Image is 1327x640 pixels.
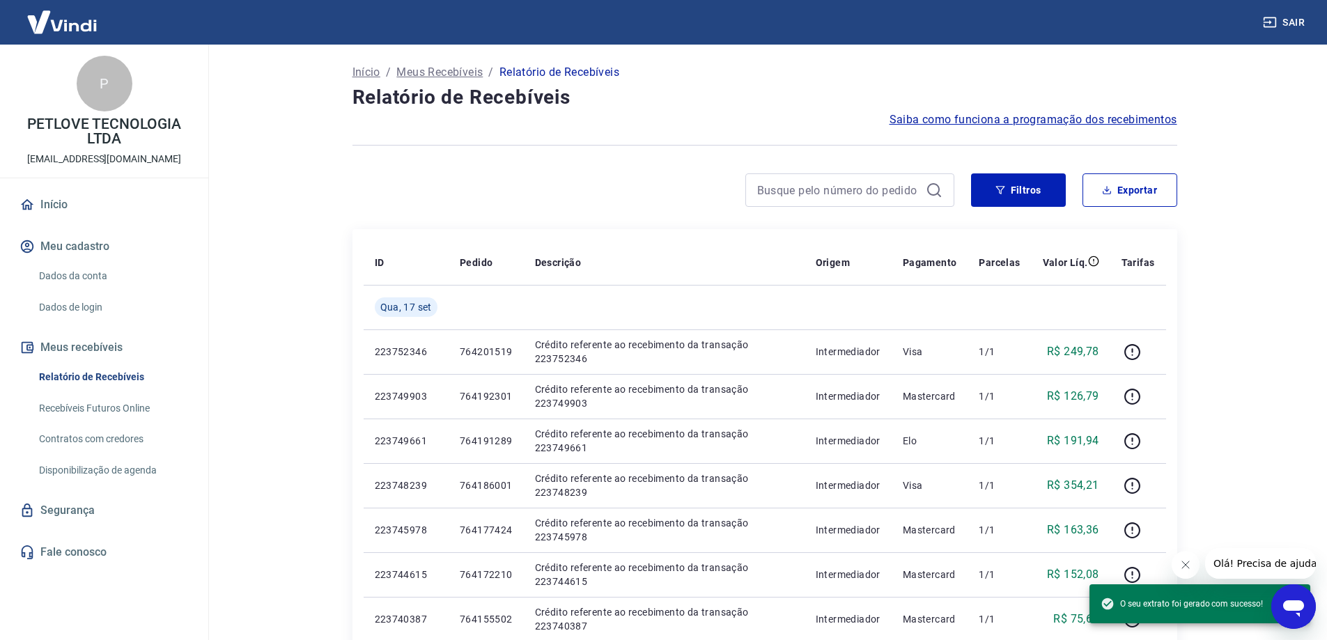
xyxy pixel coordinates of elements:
iframe: Mensagem da empresa [1205,548,1316,579]
a: Recebíveis Futuros Online [33,394,192,423]
button: Meu cadastro [17,231,192,262]
p: Intermediador [816,389,880,403]
p: 1/1 [979,612,1020,626]
iframe: Fechar mensagem [1172,551,1200,579]
p: / [488,64,493,81]
p: 1/1 [979,568,1020,582]
p: R$ 249,78 [1047,343,1099,360]
span: O seu extrato foi gerado com sucesso! [1101,597,1263,611]
p: R$ 152,08 [1047,566,1099,583]
p: Parcelas [979,256,1020,270]
iframe: Botão para abrir a janela de mensagens [1271,584,1316,629]
a: Meus Recebíveis [396,64,483,81]
input: Busque pelo número do pedido [757,180,920,201]
p: Crédito referente ao recebimento da transação 223748239 [535,471,793,499]
p: Mastercard [903,568,957,582]
p: 223752346 [375,345,437,359]
p: Crédito referente ao recebimento da transação 223740387 [535,605,793,633]
p: 223745978 [375,523,437,537]
p: Descrição [535,256,582,270]
p: 764172210 [460,568,513,582]
p: R$ 75,63 [1053,611,1099,627]
img: Vindi [17,1,107,43]
a: Dados de login [33,293,192,322]
a: Dados da conta [33,262,192,290]
span: Olá! Precisa de ajuda? [8,10,117,21]
p: 1/1 [979,478,1020,492]
p: Pedido [460,256,492,270]
a: Contratos com credores [33,425,192,453]
button: Filtros [971,173,1066,207]
p: Visa [903,478,957,492]
p: 1/1 [979,523,1020,537]
p: Mastercard [903,523,957,537]
p: Tarifas [1122,256,1155,270]
h4: Relatório de Recebíveis [352,84,1177,111]
button: Exportar [1082,173,1177,207]
p: 223744615 [375,568,437,582]
p: 764177424 [460,523,513,537]
p: Relatório de Recebíveis [499,64,619,81]
p: Intermediador [816,478,880,492]
a: Saiba como funciona a programação dos recebimentos [890,111,1177,128]
a: Início [17,189,192,220]
p: ID [375,256,385,270]
p: Crédito referente ao recebimento da transação 223745978 [535,516,793,544]
p: / [386,64,391,81]
p: 223748239 [375,478,437,492]
p: Visa [903,345,957,359]
button: Meus recebíveis [17,332,192,363]
p: Intermediador [816,568,880,582]
p: R$ 163,36 [1047,522,1099,538]
p: 223749903 [375,389,437,403]
p: 223749661 [375,434,437,448]
p: R$ 191,94 [1047,432,1099,449]
p: Origem [816,256,850,270]
p: Crédito referente ao recebimento da transação 223744615 [535,561,793,588]
p: Mastercard [903,612,957,626]
p: Crédito referente ao recebimento da transação 223752346 [535,338,793,366]
p: 764201519 [460,345,513,359]
p: 764186001 [460,478,513,492]
p: PETLOVE TECNOLOGIA LTDA [11,117,197,146]
p: Mastercard [903,389,957,403]
p: Intermediador [816,612,880,626]
p: Valor Líq. [1043,256,1088,270]
p: R$ 354,21 [1047,477,1099,494]
a: Fale conosco [17,537,192,568]
div: P [77,56,132,111]
p: Elo [903,434,957,448]
p: 1/1 [979,434,1020,448]
span: Qua, 17 set [380,300,432,314]
p: [EMAIL_ADDRESS][DOMAIN_NAME] [27,152,181,166]
p: R$ 126,79 [1047,388,1099,405]
p: Crédito referente ao recebimento da transação 223749903 [535,382,793,410]
p: 764192301 [460,389,513,403]
a: Início [352,64,380,81]
a: Segurança [17,495,192,526]
p: 1/1 [979,345,1020,359]
a: Relatório de Recebíveis [33,363,192,391]
p: 764155502 [460,612,513,626]
p: Crédito referente ao recebimento da transação 223749661 [535,427,793,455]
p: 223740387 [375,612,437,626]
p: 764191289 [460,434,513,448]
button: Sair [1260,10,1310,36]
p: 1/1 [979,389,1020,403]
p: Intermediador [816,434,880,448]
p: Intermediador [816,523,880,537]
p: Pagamento [903,256,957,270]
p: Intermediador [816,345,880,359]
a: Disponibilização de agenda [33,456,192,485]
